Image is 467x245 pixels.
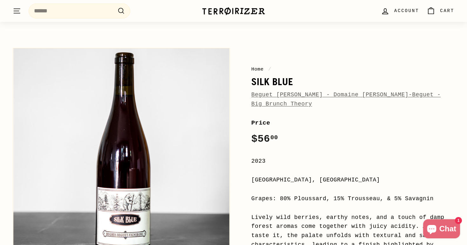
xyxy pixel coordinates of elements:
[251,133,278,145] span: $56
[421,219,462,240] inbox-online-store-chat: Shopify online store chat
[377,2,423,20] a: Account
[267,66,273,72] span: /
[423,2,458,20] a: Cart
[251,66,264,72] a: Home
[251,157,454,166] div: 2023
[440,7,454,14] span: Cart
[251,194,454,203] div: Grapes: 80% Ploussard, 15% Trousseau, & 5% Savagnin
[251,175,454,185] div: [GEOGRAPHIC_DATA], [GEOGRAPHIC_DATA]
[251,92,441,107] a: Beguet [PERSON_NAME] - Domaine [PERSON_NAME]-Beguet - Big Brunch Theory
[394,7,419,14] span: Account
[251,65,454,73] nav: breadcrumbs
[270,134,278,141] sup: 00
[251,118,454,128] label: Price
[251,76,454,87] h1: Silk Blue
